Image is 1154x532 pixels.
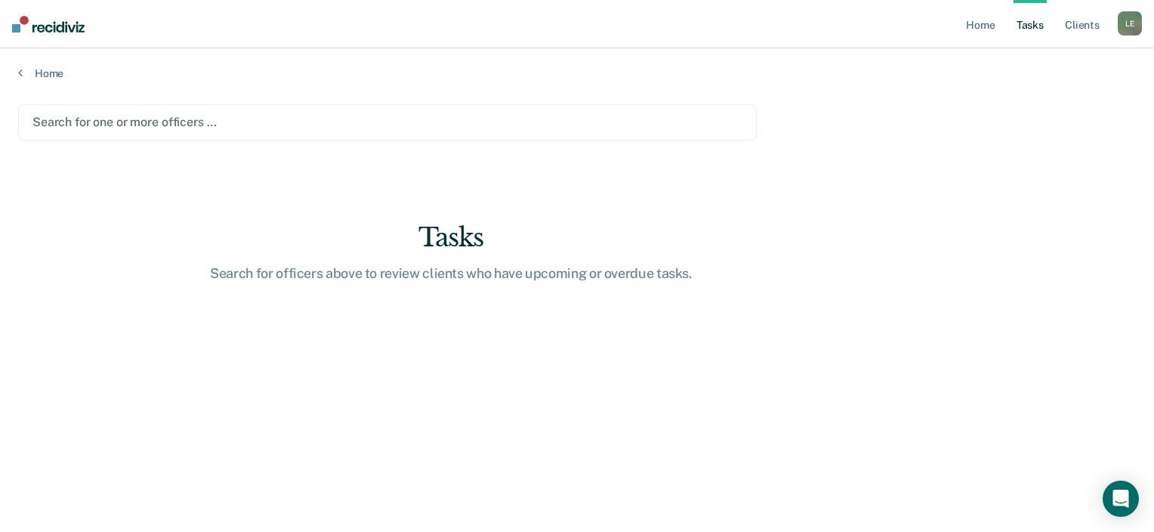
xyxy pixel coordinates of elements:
button: LE [1118,11,1142,36]
a: Home [18,66,1136,80]
div: Tasks [209,222,693,253]
div: L E [1118,11,1142,36]
div: Open Intercom Messenger [1103,481,1139,517]
img: Recidiviz [12,16,85,32]
div: Search for officers above to review clients who have upcoming or overdue tasks. [209,265,693,282]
